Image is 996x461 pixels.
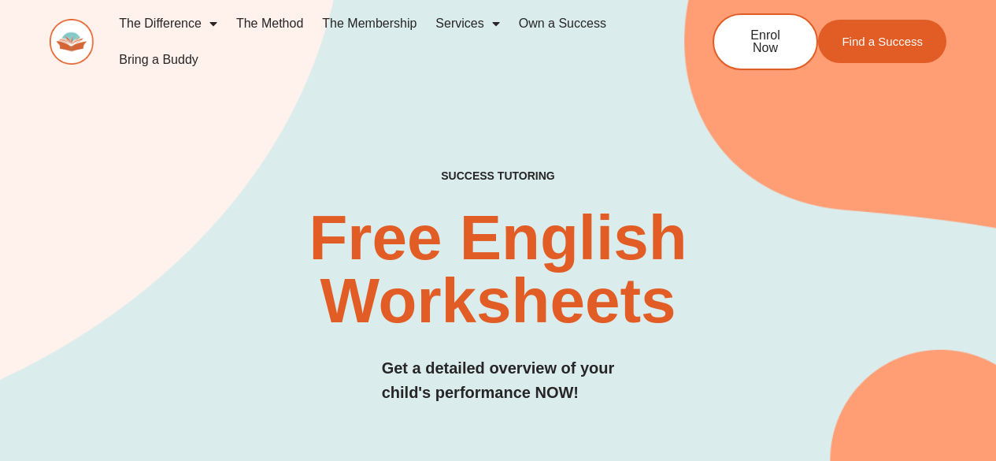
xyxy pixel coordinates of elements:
[842,35,923,47] span: Find a Success
[313,6,426,42] a: The Membership
[109,6,227,42] a: The Difference
[426,6,509,42] a: Services
[738,29,793,54] span: Enrol Now
[202,206,794,333] h2: Free English Worksheets​
[227,6,313,42] a: The Method
[509,6,616,42] a: Own a Success
[365,169,631,183] h4: SUCCESS TUTORING​
[109,42,208,78] a: Bring a Buddy
[713,13,818,70] a: Enrol Now
[818,20,946,63] a: Find a Success
[382,356,615,405] h3: Get a detailed overview of your child's performance NOW!
[109,6,661,78] nav: Menu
